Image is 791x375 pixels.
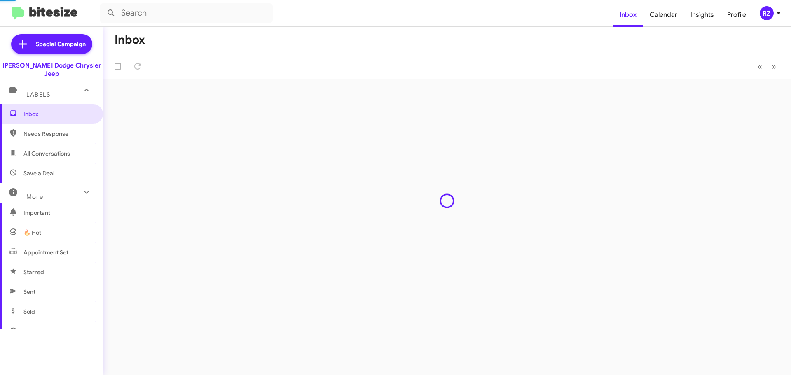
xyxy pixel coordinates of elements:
span: 🔥 Hot [23,228,41,237]
span: All Conversations [23,149,70,158]
span: Special Campaign [36,40,86,48]
h1: Inbox [115,33,145,47]
span: Labels [26,91,50,98]
span: Sold Responded [23,327,67,335]
a: Insights [684,3,721,27]
span: Starred [23,268,44,276]
span: More [26,193,43,200]
div: RZ [760,6,774,20]
button: RZ [753,6,782,20]
span: Save a Deal [23,169,54,177]
span: « [758,61,762,72]
span: Appointment Set [23,248,68,256]
span: Needs Response [23,130,94,138]
span: Sold [23,307,35,316]
input: Search [100,3,273,23]
span: » [772,61,776,72]
span: Sent [23,288,35,296]
span: Important [23,209,94,217]
button: Previous [753,58,767,75]
a: Calendar [643,3,684,27]
nav: Page navigation example [753,58,781,75]
a: Inbox [613,3,643,27]
a: Profile [721,3,753,27]
span: Inbox [23,110,94,118]
a: Special Campaign [11,34,92,54]
button: Next [767,58,781,75]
